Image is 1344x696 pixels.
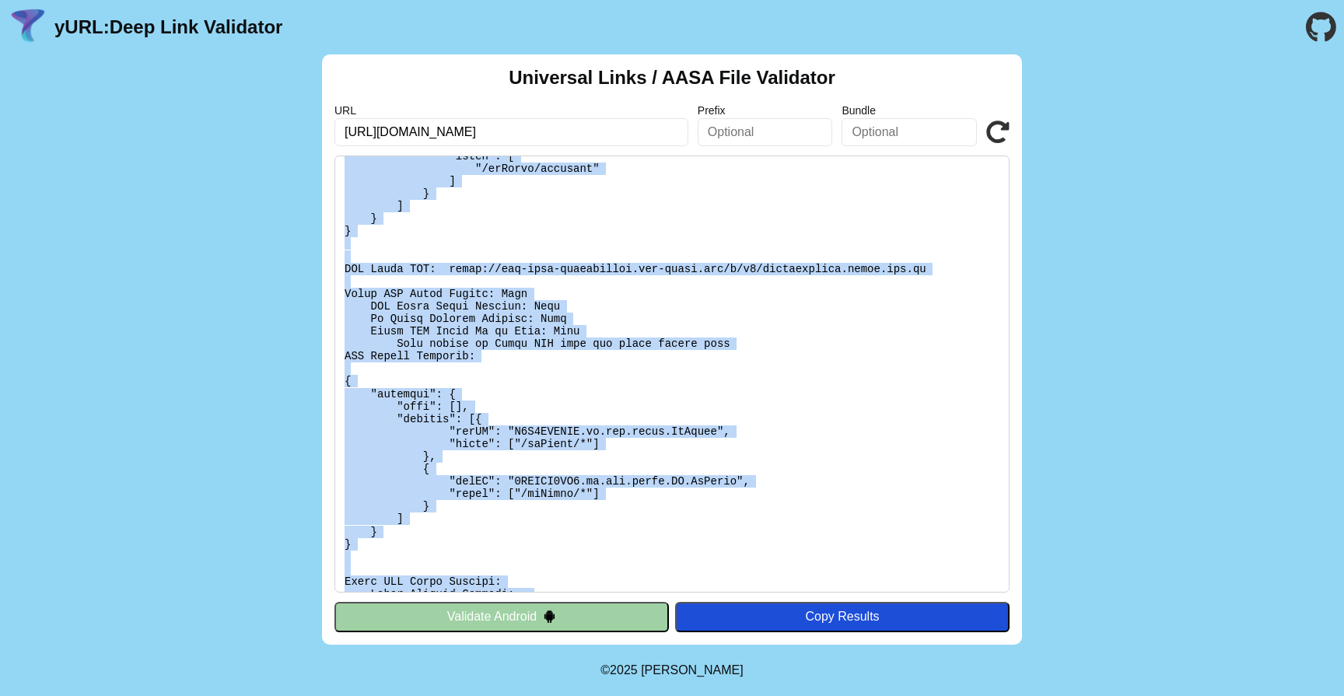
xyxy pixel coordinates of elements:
span: 2025 [610,663,638,677]
a: Michael Ibragimchayev's Personal Site [641,663,744,677]
pre: Lorem ipsu do: sitam://consectetura.elits.doe.te/.inci-utlab/etdol-mag-aliq-enimadminim Ve Quisno... [334,156,1010,593]
h2: Universal Links / AASA File Validator [509,67,835,89]
a: yURL:Deep Link Validator [54,16,282,38]
input: Optional [698,118,833,146]
input: Required [334,118,688,146]
div: Copy Results [683,610,1002,624]
button: Validate Android [334,602,669,631]
label: Bundle [842,104,977,117]
button: Copy Results [675,602,1010,631]
input: Optional [842,118,977,146]
label: Prefix [698,104,833,117]
label: URL [334,104,688,117]
img: yURL Logo [8,7,48,47]
img: droidIcon.svg [543,610,556,623]
footer: © [600,645,743,696]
